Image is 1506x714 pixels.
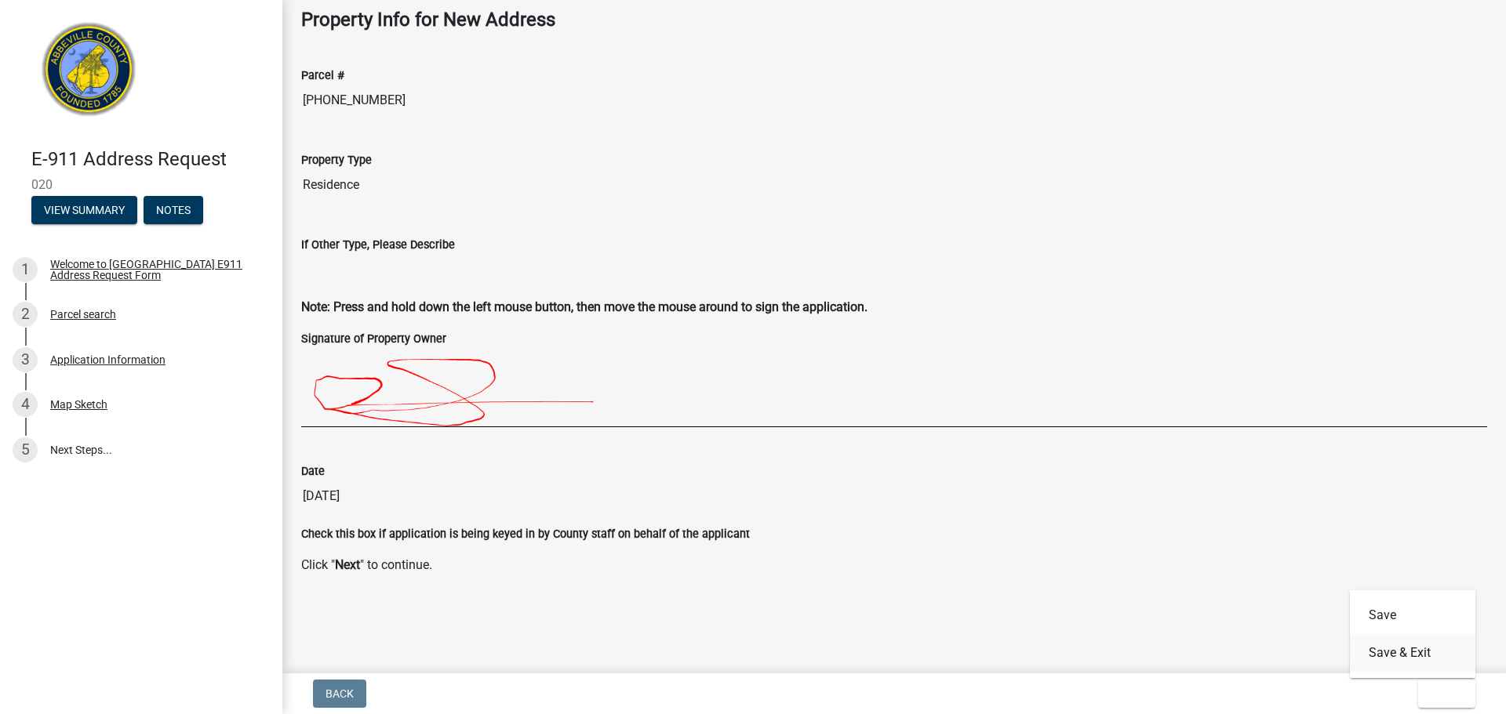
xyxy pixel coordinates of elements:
[1350,590,1475,678] div: Exit
[13,437,38,462] div: 5
[301,240,455,251] label: If Other Type, Please Describe
[13,257,38,282] div: 1
[13,302,38,327] div: 2
[31,16,147,132] img: Abbeville County, South Carolina
[13,347,38,372] div: 3
[301,9,555,31] strong: Property Info for New Address
[326,687,354,700] span: Back
[301,299,868,314] strong: Note: Press and hold down the left mouse button, then move the mouse around to sign the application.
[301,155,372,166] label: Property Type
[1350,596,1475,634] button: Save
[31,205,137,217] wm-modal-confirm: Summary
[301,71,344,82] label: Parcel #
[50,259,257,281] div: Welcome to [GEOGRAPHIC_DATA] E911 Address Request Form
[31,196,137,224] button: View Summary
[13,392,38,417] div: 4
[1350,634,1475,672] button: Save & Exit
[313,680,366,708] button: Back
[50,399,107,410] div: Map Sketch
[31,148,270,171] h4: E-911 Address Request
[1418,680,1475,708] button: Exit
[301,529,750,540] label: Check this box if application is being keyed in by County staff on behalf of the applicant
[1431,687,1453,700] span: Exit
[335,557,360,572] strong: Next
[301,334,446,345] label: Signature of Property Owner
[144,196,203,224] button: Notes
[50,354,166,365] div: Application Information
[301,556,1487,574] p: Click " " to continue.
[31,177,251,192] span: 020
[144,205,203,217] wm-modal-confirm: Notes
[50,309,116,320] div: Parcel search
[301,466,325,477] label: Date
[301,348,1119,426] img: Yv7AAAAABJRU5ErkJggg==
